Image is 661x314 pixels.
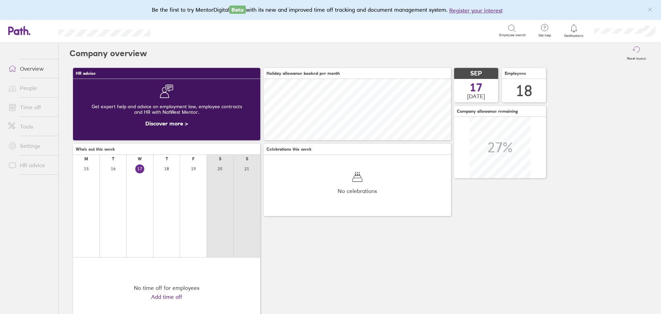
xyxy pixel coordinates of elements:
label: Reset layout [623,54,650,61]
span: HR advice [76,71,96,76]
div: Be the first to try MentorDigital with its new and improved time off tracking and document manage... [152,6,510,14]
a: Notifications [563,23,585,38]
span: Get help [534,33,556,38]
a: Add time off [151,294,182,300]
span: Holiday allowance booked per month [266,71,340,76]
button: Register your interest [449,6,503,14]
div: Get expert help and advice on employment law, employee contracts and HR with NatWest Mentor. [78,98,255,120]
span: Employee search [499,33,526,37]
a: Settings [3,139,58,153]
span: Celebrations this week [266,147,312,152]
span: No celebrations [338,188,377,194]
span: Who's out this week [76,147,115,152]
div: S [219,156,221,161]
span: Company allowance remaining [457,109,518,114]
div: 18 [516,82,532,100]
a: Time off [3,100,58,114]
span: [DATE] [467,93,485,99]
span: Employees [505,71,526,76]
a: Discover more > [145,120,188,127]
div: M [84,156,88,161]
span: 17 [470,82,482,93]
span: SEP [470,70,482,77]
div: S [246,156,248,161]
h2: Company overview [70,42,147,64]
div: Search [169,27,187,33]
div: F [192,156,195,161]
div: W [138,156,142,161]
button: Reset layout [623,42,650,64]
a: HR advice [3,158,58,172]
a: People [3,81,58,95]
span: Notifications [563,34,585,38]
a: Overview [3,62,58,75]
span: Beta [229,6,246,14]
a: Tools [3,120,58,133]
div: T [166,156,168,161]
div: No time off for employees [134,285,199,291]
div: T [112,156,114,161]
